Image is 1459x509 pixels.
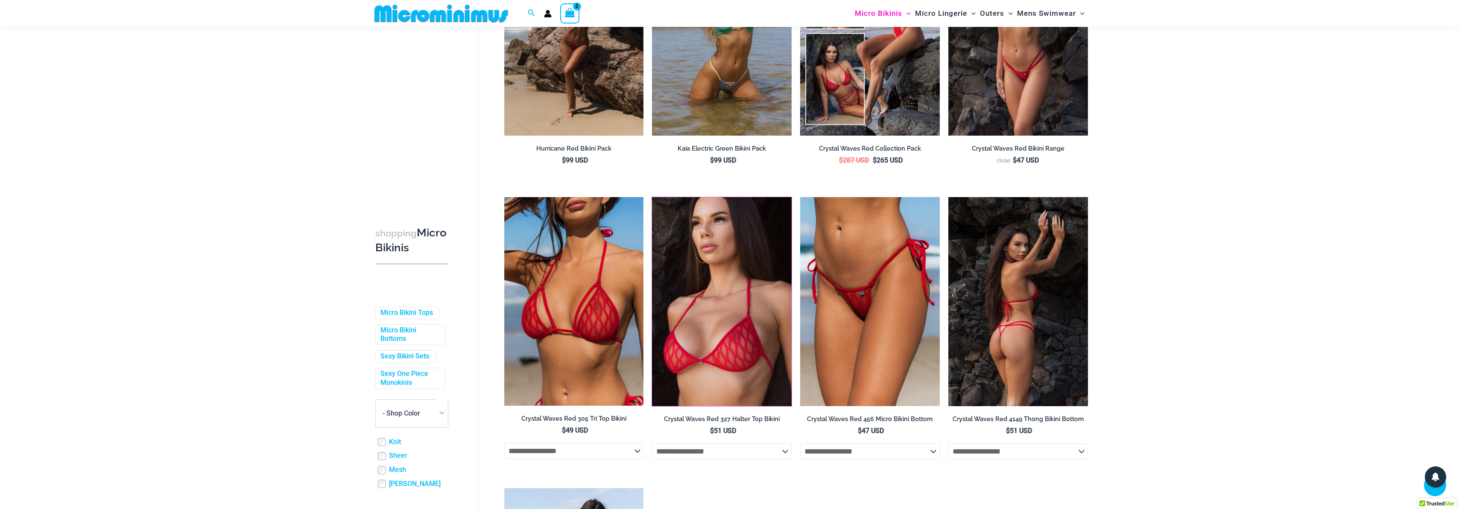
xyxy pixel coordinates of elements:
bdi: 99 USD [562,156,588,164]
a: Crystal Waves Red 305 Tri Top Bikini [504,415,644,426]
span: Menu Toggle [967,3,976,24]
span: Mens Swimwear [1017,3,1076,24]
h2: Crystal Waves Red Bikini Range [948,145,1088,153]
span: Menu Toggle [902,3,911,24]
a: [PERSON_NAME] [389,480,441,489]
bdi: 47 USD [858,427,884,435]
a: Kaia Electric Green Bikini Pack [652,145,792,156]
a: Crystal Waves Red Collection Pack [800,145,940,156]
span: $ [858,427,862,435]
span: $ [1006,427,1010,435]
span: $ [562,156,566,164]
h3: Micro Bikinis [375,226,448,255]
a: Knit [389,438,401,447]
bdi: 49 USD [562,426,588,434]
h2: Crystal Waves Red Collection Pack [800,145,940,153]
a: Sheer [389,452,407,461]
span: - Shop Color [375,399,448,428]
bdi: 265 USD [873,156,903,164]
a: Account icon link [544,10,552,17]
img: Crystal Waves 305 Tri Top 01 [504,197,644,406]
span: Micro Lingerie [915,3,967,24]
a: Mens SwimwearMenu ToggleMenu Toggle [1015,3,1087,24]
a: Sexy Bikini Sets [380,352,429,361]
a: OutersMenu ToggleMenu Toggle [978,3,1015,24]
h2: Crystal Waves Red 456 Micro Bikini Bottom [800,415,940,423]
bdi: 47 USD [1013,156,1039,164]
h2: Hurricane Red Bikini Pack [504,145,644,153]
a: Hurricane Red Bikini Pack [504,145,644,156]
iframe: TrustedSite Certified [375,29,452,199]
a: Micro Bikini Bottoms [380,326,439,344]
h2: Crystal Waves Red 305 Tri Top Bikini [504,415,644,423]
a: Crystal Waves Red 4149 Thong Bikini Bottom [948,415,1088,426]
img: MM SHOP LOGO FLAT [371,4,512,23]
h2: Crystal Waves Red 4149 Thong Bikini Bottom [948,415,1088,423]
bdi: 51 USD [1006,427,1032,435]
a: Crystal Waves Red Bikini Range [948,145,1088,156]
span: $ [839,156,843,164]
span: $ [710,156,714,164]
span: - Shop Color [376,400,448,427]
a: Micro BikinisMenu ToggleMenu Toggle [853,3,913,24]
a: Micro Bikini Tops [380,308,433,317]
img: Crystal Waves 305 Tri Top 4149 Thong 01 [948,197,1088,406]
span: shopping [375,228,417,239]
span: $ [873,156,877,164]
bdi: 51 USD [710,427,736,435]
span: Menu Toggle [1004,3,1013,24]
a: Crystal Waves 305 Tri Top 01Crystal Waves 305 Tri Top 4149 Thong 04Crystal Waves 305 Tri Top 4149... [504,197,644,406]
span: From: [997,158,1011,164]
a: Crystal Waves Red 456 Micro Bikini Bottom [800,415,940,426]
a: Mesh [389,466,406,475]
span: $ [710,427,714,435]
a: Crystal Waves 327 Halter Top 01Crystal Waves 327 Halter Top 4149 Thong 01Crystal Waves 327 Halter... [652,197,792,406]
img: Crystal Waves 327 Halter Top 01 [652,197,792,406]
h2: Crystal Waves Red 327 Halter Top Bikini [652,415,792,423]
span: - Shop Color [383,409,420,417]
a: Crystal Waves 456 Bottom 02Crystal Waves 456 Bottom 01Crystal Waves 456 Bottom 01 [800,197,940,406]
bdi: 287 USD [839,156,869,164]
span: $ [1013,156,1017,164]
span: Outers [980,3,1004,24]
span: $ [562,426,566,434]
a: Sexy One Piece Monokinis [380,369,439,387]
a: Crystal Waves Red 327 Halter Top Bikini [652,415,792,426]
span: Micro Bikinis [855,3,902,24]
a: Crystal Waves 4149 Thong 01Crystal Waves 305 Tri Top 4149 Thong 01Crystal Waves 305 Tri Top 4149 ... [948,197,1088,406]
span: Menu Toggle [1076,3,1085,24]
a: Search icon link [528,8,535,19]
a: View Shopping Cart, 2 items [560,3,580,23]
nav: Site Navigation [851,1,1088,26]
img: Crystal Waves 456 Bottom 02 [800,197,940,406]
a: Micro LingerieMenu ToggleMenu Toggle [913,3,978,24]
bdi: 99 USD [710,156,736,164]
h2: Kaia Electric Green Bikini Pack [652,145,792,153]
